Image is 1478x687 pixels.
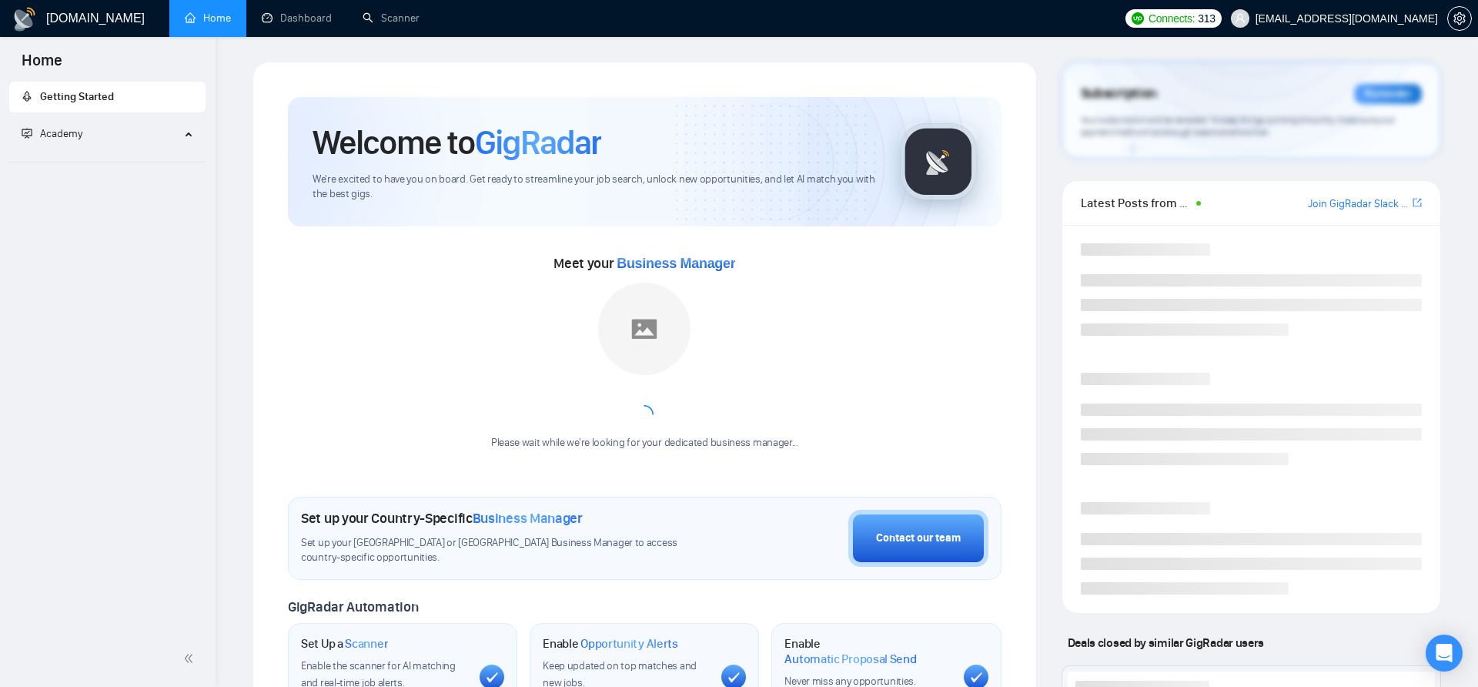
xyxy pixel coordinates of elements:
[40,127,82,140] span: Academy
[262,12,332,25] a: dashboardDashboard
[784,636,951,666] h1: Enable
[40,90,114,103] span: Getting Started
[1426,635,1463,672] div: Open Intercom Messenger
[543,636,678,652] h1: Enable
[1447,12,1472,25] a: setting
[1062,629,1270,656] span: Deals closed by similar GigRadar users
[1413,196,1422,209] span: export
[482,436,808,451] div: Please wait while we're looking for your dedicated business manager...
[473,510,583,527] span: Business Manager
[1198,10,1215,27] span: 313
[22,127,82,140] span: Academy
[617,256,735,271] span: Business Manager
[22,91,32,102] span: rocket
[848,510,988,567] button: Contact our team
[301,636,388,652] h1: Set Up a
[183,651,199,666] span: double-left
[301,510,583,527] h1: Set up your Country-Specific
[313,122,601,163] h1: Welcome to
[784,652,916,667] span: Automatic Proposal Send
[1081,81,1157,107] span: Subscription
[1081,193,1192,213] span: Latest Posts from the GigRadar Community
[876,530,961,547] div: Contact our team
[580,636,678,652] span: Opportunity Alerts
[475,122,601,163] span: GigRadar
[301,536,714,565] span: Set up your [GEOGRAPHIC_DATA] or [GEOGRAPHIC_DATA] Business Manager to access country-specific op...
[1132,12,1144,25] img: upwork-logo.png
[9,156,206,166] li: Academy Homepage
[185,12,231,25] a: homeHome
[635,405,654,424] span: loading
[288,598,418,615] span: GigRadar Automation
[900,123,977,200] img: gigradar-logo.png
[313,173,875,202] span: We're excited to have you on board. Get ready to streamline your job search, unlock new opportuni...
[9,49,75,82] span: Home
[12,7,37,32] img: logo
[9,82,206,112] li: Getting Started
[1447,6,1472,31] button: setting
[1413,196,1422,210] a: export
[1448,12,1471,25] span: setting
[1308,196,1409,213] a: Join GigRadar Slack Community
[22,128,32,139] span: fund-projection-screen
[1081,114,1395,139] span: Your subscription will be renewed. To keep things running smoothly, make sure your payment method...
[1235,13,1246,24] span: user
[363,12,420,25] a: searchScanner
[345,636,388,652] span: Scanner
[553,255,735,272] span: Meet your
[1149,10,1195,27] span: Connects:
[1354,84,1422,104] div: Reminder
[598,283,691,375] img: placeholder.png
